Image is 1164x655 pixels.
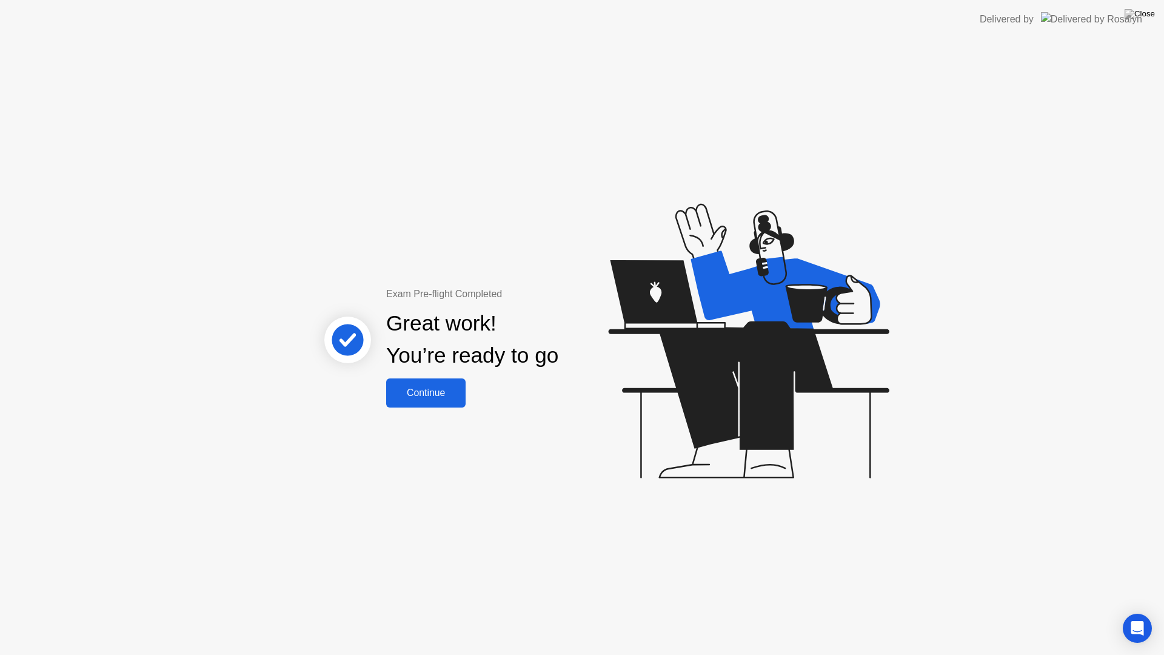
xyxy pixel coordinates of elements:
div: Delivered by [980,12,1034,27]
img: Delivered by Rosalyn [1041,12,1142,26]
div: Open Intercom Messenger [1123,614,1152,643]
img: Close [1125,9,1155,19]
div: Continue [390,388,462,398]
button: Continue [386,378,466,408]
div: Exam Pre-flight Completed [386,287,637,301]
div: Great work! You’re ready to go [386,307,558,372]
